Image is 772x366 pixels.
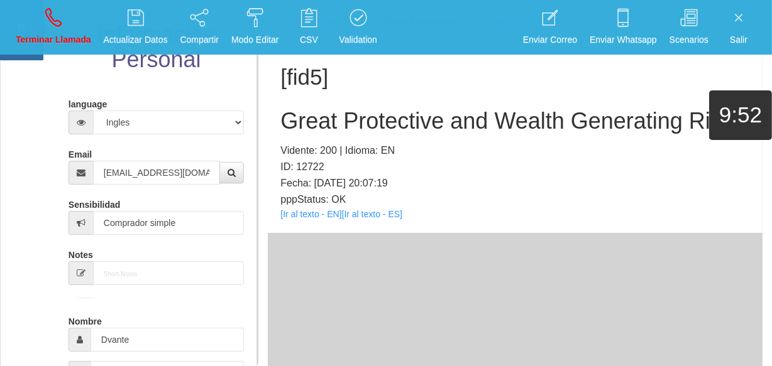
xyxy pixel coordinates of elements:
[291,33,326,47] p: CSV
[585,4,661,51] a: Enviar Whatsapp
[99,4,172,51] a: Actualizar Datos
[590,33,657,47] p: Enviar Whatsapp
[287,4,331,51] a: CSV
[280,143,750,159] p: Vidente: 200 | Idioma: EN
[93,261,244,285] input: Short-Notes
[176,4,223,51] a: Compartir
[16,33,91,47] p: Terminar Llamada
[65,22,247,72] h2: Información Personal
[91,328,244,352] input: Nombre
[231,33,278,47] p: Modo Editar
[69,144,92,161] label: Email
[280,175,750,191] p: Fecha: [DATE] 20:07:19
[227,4,283,51] a: Modo Editar
[280,65,750,90] h1: [fid5]
[721,33,756,47] p: Salir
[93,161,220,185] input: Correo electrónico
[717,4,761,51] a: Salir
[519,4,582,51] a: Enviar Correo
[670,33,709,47] p: Scenarios
[342,209,402,219] a: [Ir al texto - ES]
[280,191,750,208] p: pppStatus: OK
[93,211,244,235] input: Sensibilidad
[69,311,102,328] label: Nombre
[334,4,381,51] a: Validation
[104,33,168,47] p: Actualizar Datos
[523,33,577,47] p: Enviar Correo
[280,109,750,134] h2: Great Protective and Wealth Generating Ritual
[709,103,772,127] h1: 9:52
[69,94,107,110] label: language
[280,159,750,175] p: ID: 12722
[69,244,93,261] label: Notes
[339,33,377,47] p: Validation
[11,4,96,51] a: Terminar Llamada
[69,194,120,211] label: Sensibilidad
[665,4,713,51] a: Scenarios
[180,33,219,47] p: Compartir
[280,209,341,219] a: [Ir al texto - EN]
